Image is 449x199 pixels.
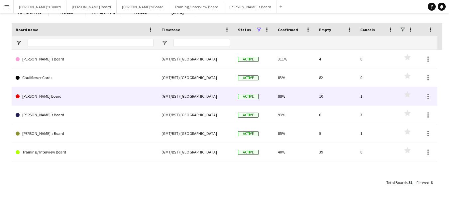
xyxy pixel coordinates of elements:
[356,68,397,87] div: 0
[315,87,356,105] div: 10
[117,0,169,13] button: [PERSON_NAME]’s Board
[158,68,234,87] div: (GMT/BST) [GEOGRAPHIC_DATA]
[16,124,154,143] a: [PERSON_NAME]'s Board
[238,94,259,99] span: Active
[315,106,356,124] div: 6
[356,87,397,105] div: 1
[274,68,315,87] div: 83%
[356,143,397,161] div: 0
[274,87,315,105] div: 88%
[162,27,180,32] span: Timezone
[158,50,234,68] div: (GMT/BST) [GEOGRAPHIC_DATA]
[16,50,154,68] a: [PERSON_NAME]'s Board
[274,106,315,124] div: 93%
[16,143,154,161] a: Training / Interview Board
[16,68,154,87] a: Cauliflower Cards
[430,180,432,185] span: 6
[169,0,224,13] button: Training / Interview Board
[158,106,234,124] div: (GMT/BST) [GEOGRAPHIC_DATA]
[16,87,154,106] a: [PERSON_NAME] Board
[66,0,117,13] button: [PERSON_NAME] Board
[16,106,154,124] a: [PERSON_NAME]'s Board
[315,50,356,68] div: 4
[274,50,315,68] div: 311%
[274,124,315,143] div: 85%
[360,27,375,32] span: Cancels
[386,176,412,189] div: :
[315,143,356,161] div: 39
[356,106,397,124] div: 3
[315,68,356,87] div: 82
[408,180,412,185] span: 31
[158,124,234,143] div: (GMT/BST) [GEOGRAPHIC_DATA]
[416,176,432,189] div: :
[16,27,38,32] span: Board name
[315,124,356,143] div: 5
[356,50,397,68] div: 0
[158,87,234,105] div: (GMT/BST) [GEOGRAPHIC_DATA]
[238,150,259,155] span: Active
[274,143,315,161] div: 40%
[158,143,234,161] div: (GMT/BST) [GEOGRAPHIC_DATA]
[319,27,331,32] span: Empty
[238,27,251,32] span: Status
[238,57,259,62] span: Active
[386,180,407,185] span: Total Boards
[16,40,22,46] button: Open Filter Menu
[28,39,154,47] input: Board name Filter Input
[14,0,66,13] button: [PERSON_NAME]'s Board
[238,131,259,136] span: Active
[356,124,397,143] div: 1
[416,180,429,185] span: Filtered
[238,75,259,80] span: Active
[278,27,298,32] span: Confirmed
[162,40,168,46] button: Open Filter Menu
[238,113,259,118] span: Active
[173,39,230,47] input: Timezone Filter Input
[224,0,277,13] button: [PERSON_NAME]'s Board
